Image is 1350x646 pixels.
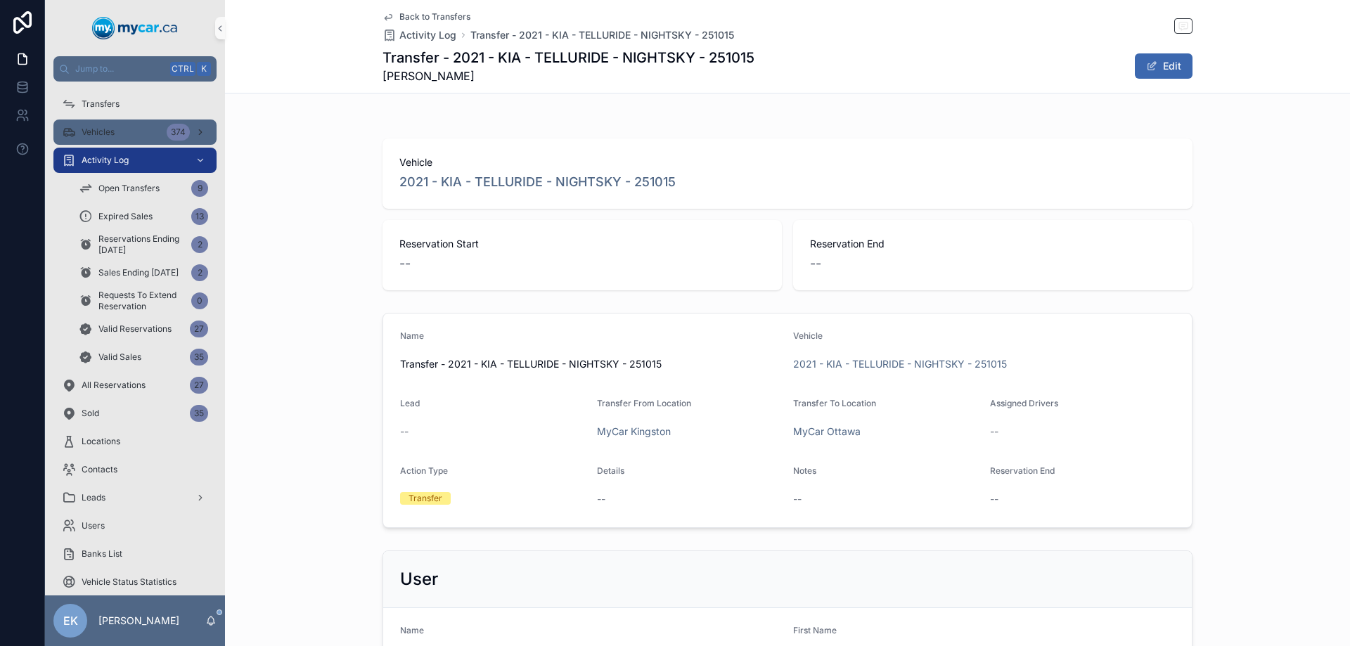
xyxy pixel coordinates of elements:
a: Activity Log [382,28,456,42]
h2: User [400,568,438,590]
a: Locations [53,429,217,454]
span: Lead [400,398,420,408]
span: Back to Transfers [399,11,470,22]
span: -- [400,425,409,439]
span: K [198,63,210,75]
a: Leads [53,485,217,510]
span: Expired Sales [98,211,153,222]
span: -- [793,492,802,506]
a: Requests To Extend Reservation0 [70,288,217,314]
span: Reservation Start [399,237,765,251]
span: Contacts [82,464,117,475]
a: 2021 - KIA - TELLURIDE - NIGHTSKY - 251015 [793,357,1007,371]
a: Users [53,513,217,538]
span: -- [399,254,411,273]
span: Transfer From Location [597,398,691,408]
span: Vehicle [793,330,823,341]
div: 2 [191,236,208,253]
span: -- [597,492,605,506]
span: Open Transfers [98,183,160,194]
a: Valid Reservations27 [70,316,217,342]
span: Valid Reservations [98,323,172,335]
div: 27 [190,377,208,394]
div: 2 [191,264,208,281]
span: Reservation End [990,465,1055,476]
span: Name [400,625,424,635]
span: Ctrl [170,62,195,76]
button: Jump to...CtrlK [53,56,217,82]
a: 2021 - KIA - TELLURIDE - NIGHTSKY - 251015 [399,172,676,192]
a: Contacts [53,457,217,482]
span: -- [810,254,821,273]
span: -- [990,492,998,506]
span: Action Type [400,465,448,476]
a: Activity Log [53,148,217,173]
a: Open Transfers9 [70,176,217,201]
span: Vehicle Status Statistics [82,576,176,588]
a: MyCar Ottawa [793,425,861,439]
span: Sales Ending [DATE] [98,267,179,278]
div: 35 [190,349,208,366]
div: Transfer [409,492,442,505]
a: Valid Sales35 [70,344,217,370]
span: Details [597,465,624,476]
span: Banks List [82,548,122,560]
span: Reservations Ending [DATE] [98,233,186,256]
span: Activity Log [82,155,129,166]
span: Vehicles [82,127,115,138]
div: 27 [190,321,208,337]
span: All Reservations [82,380,146,391]
span: Users [82,520,105,531]
a: Banks List [53,541,217,567]
span: Transfers [82,98,120,110]
a: Transfers [53,91,217,117]
span: Vehicle [399,155,1176,169]
span: Requests To Extend Reservation [98,290,186,312]
span: EK [63,612,78,629]
div: 374 [167,124,190,141]
a: MyCar Kingston [597,425,671,439]
div: 9 [191,180,208,197]
a: All Reservations27 [53,373,217,398]
button: Edit [1135,53,1192,79]
span: Name [400,330,424,341]
a: Reservations Ending [DATE]2 [70,232,217,257]
img: App logo [92,17,178,39]
div: 13 [191,208,208,225]
a: Sold35 [53,401,217,426]
span: Transfer - 2021 - KIA - TELLURIDE - NIGHTSKY - 251015 [400,357,782,371]
div: scrollable content [45,82,225,595]
a: Vehicles374 [53,119,217,145]
a: Sales Ending [DATE]2 [70,260,217,285]
span: Locations [82,436,120,447]
span: Valid Sales [98,351,141,363]
span: Notes [793,465,816,476]
a: Vehicle Status Statistics [53,569,217,595]
div: 35 [190,405,208,422]
span: [PERSON_NAME] [382,67,754,84]
a: Transfer - 2021 - KIA - TELLURIDE - NIGHTSKY - 251015 [470,28,734,42]
span: Leads [82,492,105,503]
span: Activity Log [399,28,456,42]
h1: Transfer - 2021 - KIA - TELLURIDE - NIGHTSKY - 251015 [382,48,754,67]
div: 0 [191,292,208,309]
span: Assigned Drivers [990,398,1058,408]
span: Jump to... [75,63,165,75]
span: Reservation End [810,237,1176,251]
span: Sold [82,408,99,419]
a: Back to Transfers [382,11,470,22]
span: Transfer To Location [793,398,876,408]
a: Expired Sales13 [70,204,217,229]
span: -- [990,425,998,439]
span: First Name [793,625,837,635]
p: [PERSON_NAME] [98,614,179,628]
